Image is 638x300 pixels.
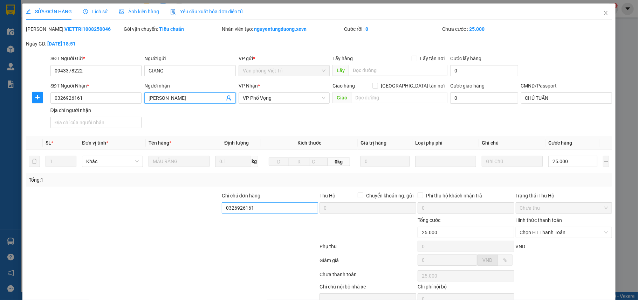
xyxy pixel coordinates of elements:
[521,82,612,90] div: CMND/Passport
[50,106,142,114] div: Địa chỉ người nhận
[26,9,72,14] span: SỬA ĐƠN HÀNG
[170,9,243,14] span: Yêu cầu xuất hóa đơn điện tử
[482,156,543,167] input: Ghi Chú
[319,243,417,255] div: Phụ thu
[423,192,485,200] span: Phí thu hộ khách nhận trả
[297,140,321,146] span: Kích thước
[159,26,184,32] b: Tiêu chuẩn
[604,230,608,235] span: close-circle
[32,95,43,100] span: plus
[520,227,608,238] span: Chọn HT Thanh Toán
[86,156,139,167] span: Khác
[469,26,485,32] b: 25.000
[83,9,108,14] span: Lịch sử
[26,40,123,48] div: Ngày GD:
[361,140,386,146] span: Giá trị hàng
[289,158,309,166] input: R
[222,25,343,33] div: Nhân viên tạo:
[450,83,485,89] label: Cước giao hàng
[417,55,447,62] span: Lấy tận nơi
[222,202,318,214] input: Ghi chú đơn hàng
[363,192,416,200] span: Chuyển khoản ng. gửi
[332,83,355,89] span: Giao hàng
[29,156,40,167] button: delete
[349,65,447,76] input: Dọc đường
[124,25,220,33] div: Gói vận chuyển:
[332,65,349,76] span: Lấy
[243,93,326,103] span: VP Phố Vọng
[50,55,142,62] div: SĐT Người Gửi
[251,156,258,167] span: kg
[26,25,123,33] div: [PERSON_NAME]:
[149,140,171,146] span: Tên hàng
[332,92,351,103] span: Giao
[64,26,111,32] b: VIETTRI1008250046
[149,156,210,167] input: VD: Bàn, Ghế
[222,193,260,198] label: Ghi chú đơn hàng
[319,257,417,269] div: Giảm giá
[603,156,610,167] button: plus
[548,140,572,146] span: Cước hàng
[344,25,441,33] div: Cước rồi :
[309,158,328,166] input: C
[50,117,142,128] input: Địa chỉ của người nhận
[83,9,88,14] span: clock-circle
[450,56,481,61] label: Cước lấy hàng
[418,217,440,223] span: Tổng cước
[596,4,616,23] button: Close
[450,65,518,76] input: Cước lấy hàng
[378,82,447,90] span: [GEOGRAPHIC_DATA] tận nơi
[412,136,479,150] th: Loại phụ phí
[516,192,612,200] div: Trạng thái Thu Hộ
[503,257,507,263] span: %
[144,55,236,62] div: Người gửi
[320,283,416,293] div: Ghi chú nội bộ nhà xe
[46,140,51,146] span: SL
[365,26,368,32] b: 0
[516,217,562,223] label: Hình thức thanh toán
[442,25,539,33] div: Chưa cước :
[479,136,546,150] th: Ghi chú
[224,140,249,146] span: Định lượng
[361,156,410,167] input: 0
[26,9,31,14] span: edit
[170,9,176,15] img: icon
[418,283,514,293] div: Chi phí nội bộ
[516,244,526,249] span: VND
[520,203,608,213] span: Chưa thu
[332,56,353,61] span: Lấy hàng
[226,95,232,101] span: user-add
[144,82,236,90] div: Người nhận
[328,158,350,166] span: 0kg
[50,82,142,90] div: SĐT Người Nhận
[450,92,518,104] input: Cước giao hàng
[119,9,159,14] span: Ảnh kiện hàng
[254,26,307,32] b: nguyentungduong.xevn
[351,92,447,103] input: Dọc đường
[47,41,76,47] b: [DATE] 18:51
[239,55,330,62] div: VP gửi
[603,10,609,16] span: close
[243,65,326,76] span: Văn phòng Việt Trì
[29,176,247,184] div: Tổng: 1
[483,257,493,263] span: VND
[239,83,258,89] span: VP Nhận
[82,140,108,146] span: Đơn vị tính
[32,92,43,103] button: plus
[319,271,417,283] div: Chưa thanh toán
[269,158,289,166] input: D
[119,9,124,14] span: picture
[320,193,335,198] span: Thu Hộ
